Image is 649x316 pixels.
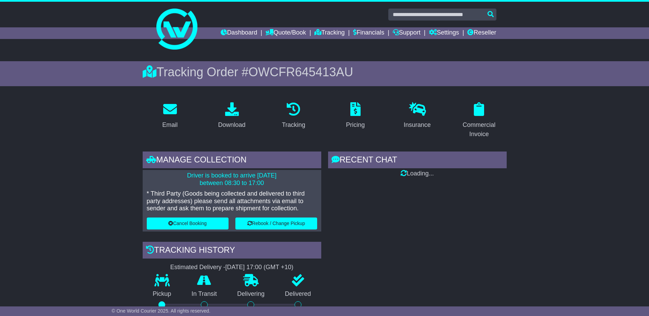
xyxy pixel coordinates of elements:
p: * Third Party (Goods being collected and delivered to third party addresses) please send all atta... [147,190,317,212]
div: Tracking Order # [143,65,507,79]
div: Tracking history [143,242,321,260]
p: Driver is booked to arrive [DATE] between 08:30 to 17:00 [147,172,317,187]
div: RECENT CHAT [328,152,507,170]
div: Email [162,120,178,130]
div: Tracking [282,120,305,130]
span: © One World Courier 2025. All rights reserved. [112,308,210,314]
p: Delivering [227,290,275,298]
a: Tracking [277,100,310,132]
div: Manage collection [143,152,321,170]
a: Email [158,100,182,132]
a: Commercial Invoice [452,100,507,141]
a: Dashboard [221,27,257,39]
div: [DATE] 17:00 (GMT +10) [225,264,294,271]
a: Tracking [314,27,345,39]
a: Reseller [467,27,496,39]
a: Pricing [341,100,369,132]
span: OWCFR645413AU [248,65,353,79]
div: Insurance [404,120,431,130]
a: Financials [353,27,384,39]
p: Delivered [275,290,321,298]
p: Pickup [143,290,182,298]
a: Support [393,27,420,39]
a: Quote/Book [265,27,306,39]
div: Download [218,120,245,130]
div: Pricing [346,120,365,130]
div: Estimated Delivery - [143,264,321,271]
button: Cancel Booking [147,218,229,229]
div: Commercial Invoice [456,120,502,139]
p: In Transit [181,290,227,298]
a: Download [213,100,250,132]
a: Settings [429,27,459,39]
a: Insurance [399,100,435,132]
div: Loading... [328,170,507,177]
button: Rebook / Change Pickup [235,218,317,229]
